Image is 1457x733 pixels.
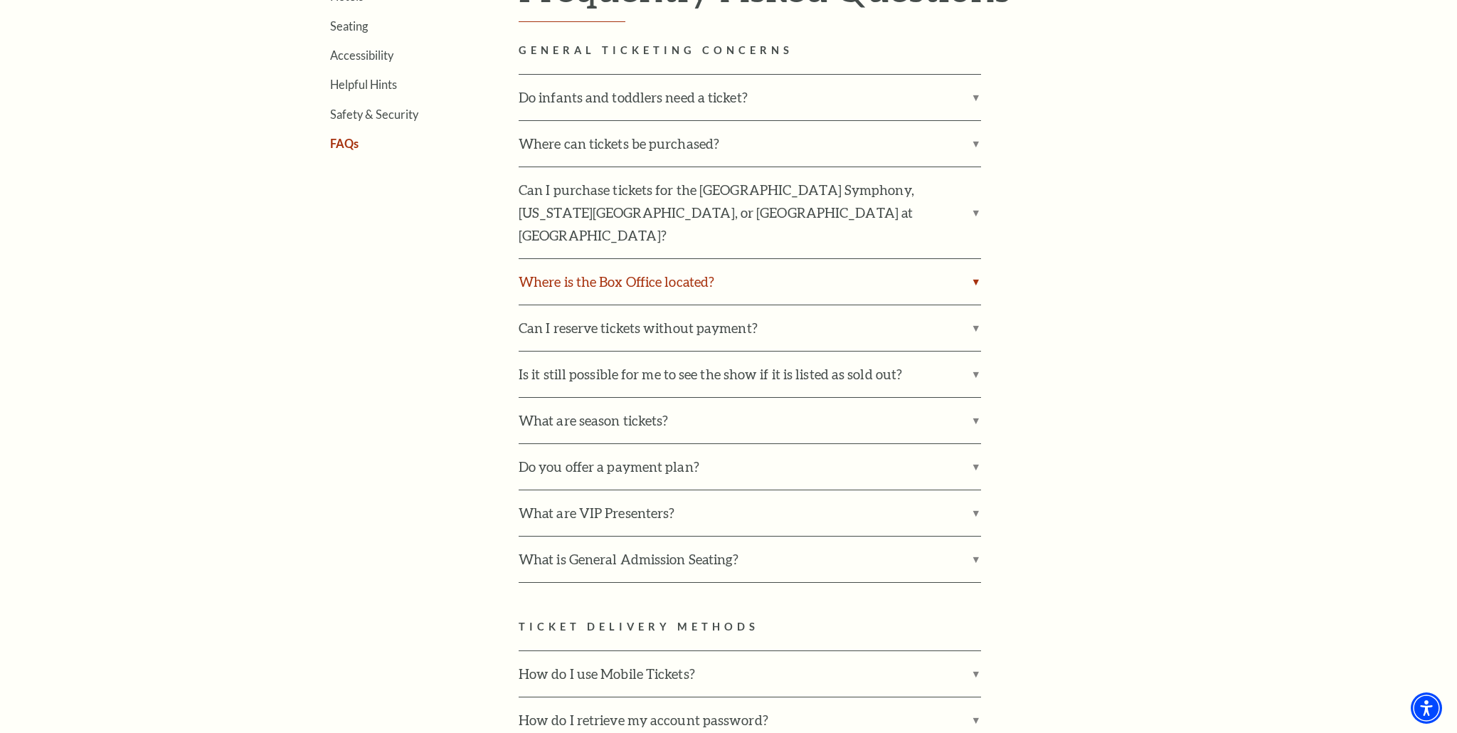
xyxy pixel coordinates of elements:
a: Accessibility [330,48,393,62]
h2: GENERAL TICKETING CONCERNS [519,42,1170,60]
label: Can I reserve tickets without payment? [519,305,981,351]
label: Where is the Box Office located? [519,259,981,305]
label: What are VIP Presenters? [519,490,981,536]
label: How do I use Mobile Tickets? [519,651,981,697]
div: Accessibility Menu [1411,692,1442,724]
label: Where can tickets be purchased? [519,121,981,167]
label: Do infants and toddlers need a ticket? [519,75,981,120]
label: Is it still possible for me to see the show if it is listed as sold out? [519,352,981,397]
label: What are season tickets? [519,398,981,443]
a: Seating [330,19,368,33]
label: Can I purchase tickets for the [GEOGRAPHIC_DATA] Symphony, [US_STATE][GEOGRAPHIC_DATA], or [GEOGR... [519,167,981,258]
h2: TICKET DELIVERY METHODS [519,618,1170,636]
a: FAQs [330,137,359,150]
a: Safety & Security [330,107,418,121]
label: Do you offer a payment plan? [519,444,981,490]
label: What is General Admission Seating? [519,537,981,582]
a: Helpful Hints [330,78,397,91]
